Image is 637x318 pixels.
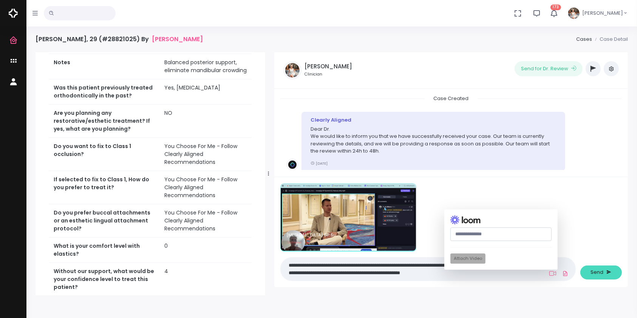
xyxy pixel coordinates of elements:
th: Do you want to fix to Class 1 occlusion? [49,138,160,171]
img: Logo Horizontal [9,5,18,21]
span: Case Created [425,93,478,104]
td: You Choose For Me - Follow Clearly Aligned Recommendations [160,204,252,238]
div: scrollable content [280,95,622,170]
span: Send [591,269,604,276]
span: Remove [286,240,301,245]
p: [MEDICAL_DATA] GP Summit 25_Podcast_Kelly.mp4 - [MEDICAL_DATA] GP Summit 25_Podcast_Kelly - [DOMA... [286,233,339,238]
th: Was this patient previously treated orthodontically in the past? [49,79,160,105]
th: If selected to fix to Class 1, How do you prefer to treat it? [49,171,160,204]
td: NO [160,105,252,138]
h4: [PERSON_NAME], 29 (#28821025) By [36,36,203,43]
li: Case Detail [592,36,628,43]
img: 5541e4c65db149c48a9007a42877565f-d100810e30ff6a83.gif [281,184,416,251]
h5: [PERSON_NAME] [305,63,352,70]
button: Send for Dr. Review [515,61,583,76]
td: You Choose For Me - Follow Clearly Aligned Recommendations [160,138,252,171]
a: [PERSON_NAME] [152,36,203,43]
th: Are you planning any restorative/esthetic treatment? If yes, what are you planning? [49,105,160,138]
a: Add Loom Video [548,270,558,276]
th: What is your comfort level with elastics? [49,238,160,263]
td: You Choose For Me - Follow Clearly Aligned Recommendations [160,171,252,204]
small: [DATE] [311,161,328,166]
td: Yes, [MEDICAL_DATA] [160,79,252,105]
td: 0 [160,238,252,263]
span: 173 [550,5,561,10]
a: Cases [576,36,592,43]
button: Send [580,266,622,279]
th: Without our support, what would be your confidence level to treat this patient? [49,263,160,296]
img: Header Avatar [567,6,581,20]
th: Do you prefer buccal attachments or an esthetic lingual attachment protocol? [49,204,160,238]
span: [PERSON_NAME] [582,9,623,17]
small: Clinician [305,71,352,77]
td: Balanced posterior support, eliminate mandibular crowding [160,54,252,79]
p: Dear Dr. We would like to inform you that we have successfully received your case. Our team is cu... [311,125,556,155]
div: scrollable content [36,52,265,295]
a: Add Files [561,267,570,280]
div: Clearly Aligned [311,116,556,124]
td: 4 [160,263,252,296]
th: Notes [49,54,160,79]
